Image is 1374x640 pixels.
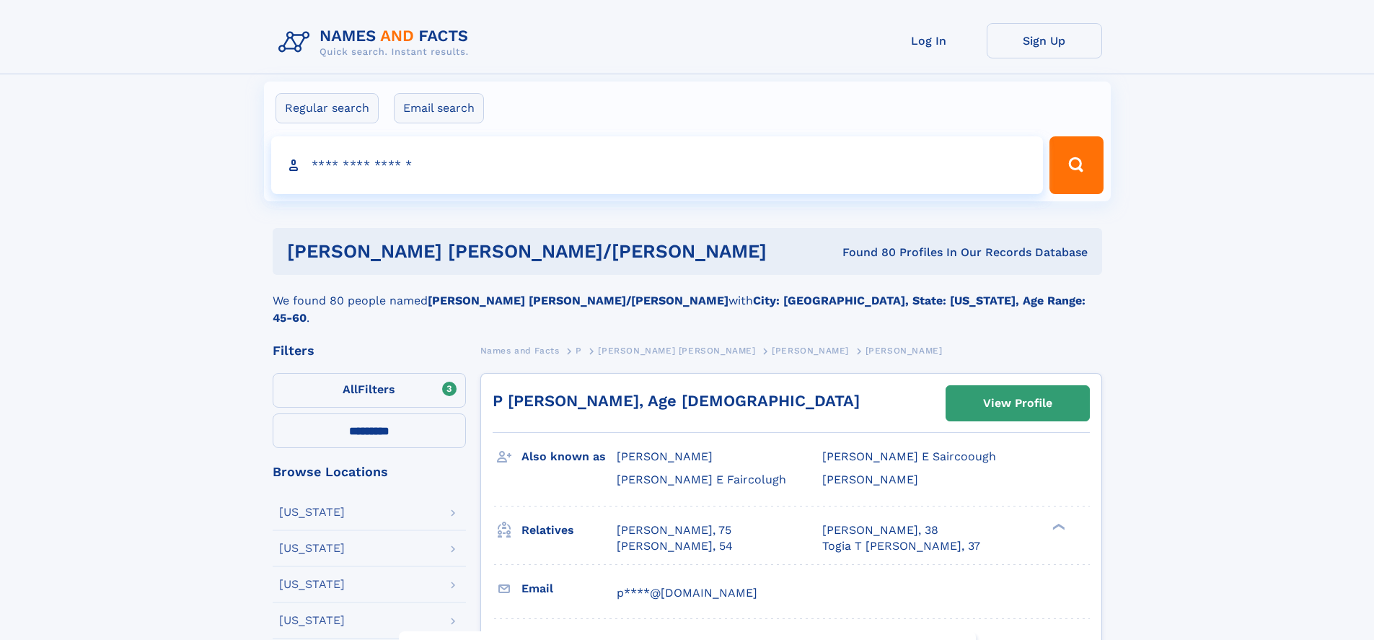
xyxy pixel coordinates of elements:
[343,382,358,396] span: All
[279,543,345,554] div: [US_STATE]
[428,294,728,307] b: [PERSON_NAME] [PERSON_NAME]/[PERSON_NAME]
[273,344,466,357] div: Filters
[521,518,617,543] h3: Relatives
[576,341,582,359] a: P
[598,346,755,356] span: [PERSON_NAME] [PERSON_NAME]
[273,275,1102,327] div: We found 80 people named with .
[576,346,582,356] span: P
[822,450,996,463] span: [PERSON_NAME] E Saircoough
[480,341,560,359] a: Names and Facts
[804,245,1088,260] div: Found 80 Profiles In Our Records Database
[871,23,987,58] a: Log In
[1049,136,1103,194] button: Search Button
[617,538,733,554] a: [PERSON_NAME], 54
[493,392,860,410] a: P [PERSON_NAME], Age [DEMOGRAPHIC_DATA]
[822,538,980,554] a: Togia T [PERSON_NAME], 37
[273,23,480,62] img: Logo Names and Facts
[287,242,805,260] h1: [PERSON_NAME] [PERSON_NAME]/[PERSON_NAME]
[279,579,345,590] div: [US_STATE]
[521,444,617,469] h3: Also known as
[598,341,755,359] a: [PERSON_NAME] [PERSON_NAME]
[617,473,786,486] span: [PERSON_NAME] E Faircolugh
[279,615,345,626] div: [US_STATE]
[617,522,731,538] a: [PERSON_NAME], 75
[273,294,1085,325] b: City: [GEOGRAPHIC_DATA], State: [US_STATE], Age Range: 45-60
[772,341,849,359] a: [PERSON_NAME]
[276,93,379,123] label: Regular search
[617,450,713,463] span: [PERSON_NAME]
[987,23,1102,58] a: Sign Up
[946,386,1089,421] a: View Profile
[271,136,1044,194] input: search input
[273,465,466,478] div: Browse Locations
[866,346,943,356] span: [PERSON_NAME]
[772,346,849,356] span: [PERSON_NAME]
[279,507,345,518] div: [US_STATE]
[273,373,466,408] label: Filters
[394,93,484,123] label: Email search
[983,387,1052,420] div: View Profile
[822,473,918,486] span: [PERSON_NAME]
[521,577,617,601] h3: Email
[822,522,938,538] a: [PERSON_NAME], 38
[1049,522,1066,531] div: ❯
